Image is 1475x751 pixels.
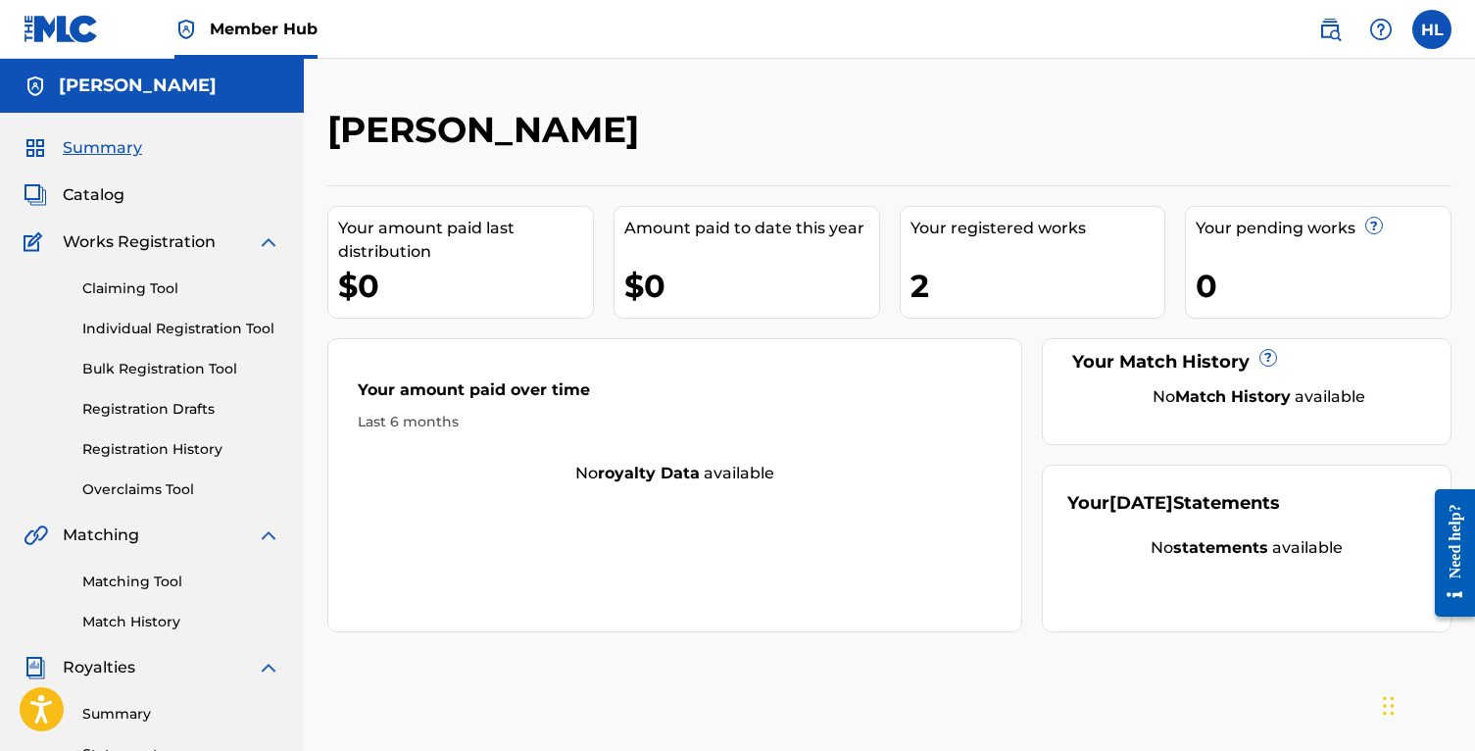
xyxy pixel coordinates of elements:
[24,75,47,98] img: Accounts
[82,278,280,299] a: Claiming Tool
[1310,10,1350,49] a: Public Search
[328,462,1021,485] div: No available
[82,399,280,420] a: Registration Drafts
[1412,10,1451,49] div: User Menu
[624,264,879,308] div: $0
[82,704,280,725] a: Summary
[59,75,217,97] h5: HAYLEY LIEBERMAN
[358,412,992,432] div: Last 6 months
[82,572,280,592] a: Matching Tool
[24,183,47,207] img: Catalog
[1420,474,1475,631] iframe: Resource Center
[82,612,280,632] a: Match History
[1260,350,1276,366] span: ?
[1366,218,1382,233] span: ?
[1067,490,1280,517] div: Your Statements
[24,230,49,254] img: Works Registration
[1173,538,1268,557] strong: statements
[63,656,135,679] span: Royalties
[1067,349,1426,375] div: Your Match History
[1092,385,1426,409] div: No available
[257,524,280,547] img: expand
[24,183,124,207] a: CatalogCatalog
[598,464,700,482] strong: royalty data
[1196,264,1450,308] div: 0
[327,108,649,152] h2: [PERSON_NAME]
[910,217,1165,240] div: Your registered works
[1361,10,1401,49] div: Help
[174,18,198,41] img: Top Rightsholder
[24,136,142,160] a: SummarySummary
[82,319,280,339] a: Individual Registration Tool
[210,18,318,40] span: Member Hub
[1369,18,1393,41] img: help
[624,217,879,240] div: Amount paid to date this year
[338,217,593,264] div: Your amount paid last distribution
[24,15,99,43] img: MLC Logo
[1196,217,1450,240] div: Your pending works
[24,524,48,547] img: Matching
[63,230,216,254] span: Works Registration
[63,183,124,207] span: Catalog
[63,524,139,547] span: Matching
[24,656,47,679] img: Royalties
[257,230,280,254] img: expand
[1318,18,1342,41] img: search
[1383,676,1395,735] div: Drag
[910,264,1165,308] div: 2
[82,479,280,500] a: Overclaims Tool
[24,136,47,160] img: Summary
[1175,387,1291,406] strong: Match History
[82,359,280,379] a: Bulk Registration Tool
[1377,657,1475,751] iframe: Chat Widget
[358,378,992,412] div: Your amount paid over time
[1067,536,1426,560] div: No available
[63,136,142,160] span: Summary
[1109,492,1173,514] span: [DATE]
[82,439,280,460] a: Registration History
[338,264,593,308] div: $0
[257,656,280,679] img: expand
